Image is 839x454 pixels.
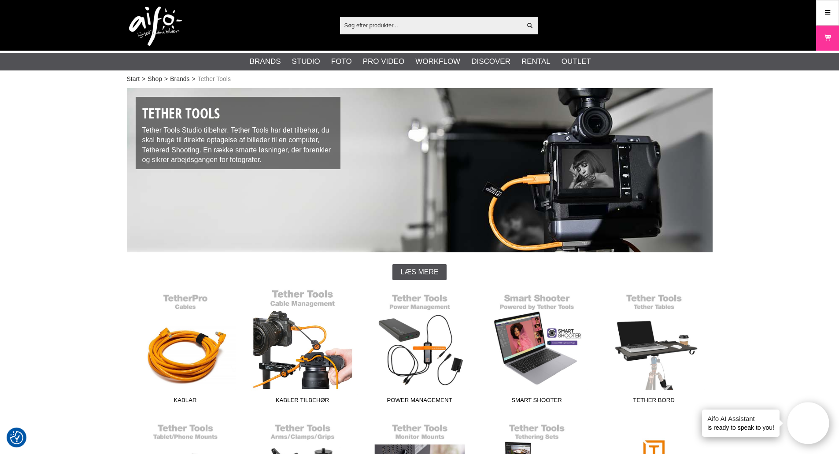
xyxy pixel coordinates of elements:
a: Workflow [415,56,460,67]
span: Smart Shooter [478,396,595,408]
a: Discover [471,56,510,67]
span: Kablar [127,396,244,408]
a: Foto [331,56,352,67]
button: Samtykkepræferencer [10,430,23,446]
h1: Tether Tools [142,103,334,123]
span: Kabler Tilbehør [244,396,361,408]
a: Pro Video [363,56,404,67]
h4: Aifo AI Assistant [707,414,774,423]
span: > [142,74,145,84]
img: Tether Tools Studio tilbehør [127,88,713,252]
a: Power Management [361,289,478,408]
span: Tether Tools [198,74,231,84]
span: > [164,74,168,84]
a: Brands [170,74,189,84]
a: Outlet [562,56,591,67]
div: Tether Tools Studio tilbehør. Tether Tools har det tilbehør, du skal bruge til direkte optagelse ... [136,97,341,169]
input: Søg efter produkter... [340,18,522,32]
a: Rental [521,56,551,67]
span: Power Management [361,396,478,408]
span: > [192,74,196,84]
a: Start [127,74,140,84]
a: Kablar [127,289,244,408]
a: Tether Bord [595,289,713,408]
a: Smart Shooter [478,289,595,408]
span: Tether Bord [595,396,713,408]
a: Studio [292,56,320,67]
img: logo.png [129,7,182,46]
a: Brands [250,56,281,67]
img: Revisit consent button [10,431,23,444]
a: Kabler Tilbehør [244,289,361,408]
span: Læs mere [400,268,438,276]
div: is ready to speak to you! [702,410,780,437]
a: Shop [148,74,162,84]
